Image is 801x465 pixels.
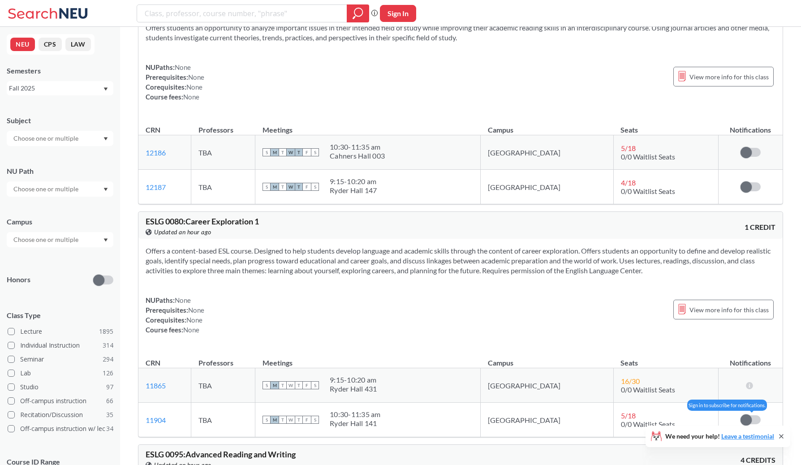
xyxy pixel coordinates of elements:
[303,381,311,389] span: F
[741,455,775,465] span: 4 CREDITS
[481,135,613,170] td: [GEOGRAPHIC_DATA]
[621,144,636,152] span: 5 / 18
[7,66,113,76] div: Semesters
[613,349,718,368] th: Seats
[255,116,481,135] th: Meetings
[8,395,113,407] label: Off-campus instruction
[8,381,113,393] label: Studio
[146,23,775,43] section: Offers students an opportunity to analyze important issues in their intended field of study while...
[303,148,311,156] span: F
[721,432,774,440] a: Leave a testimonial
[8,326,113,337] label: Lecture
[183,326,199,334] span: None
[191,368,255,403] td: TBA
[287,381,295,389] span: W
[621,411,636,420] span: 5 / 18
[103,368,113,378] span: 126
[263,381,271,389] span: S
[718,116,783,135] th: Notifications
[621,178,636,187] span: 4 / 18
[263,183,271,191] span: S
[175,296,191,304] span: None
[271,183,279,191] span: M
[279,148,287,156] span: T
[8,353,113,365] label: Seminar
[718,349,783,368] th: Notifications
[106,424,113,434] span: 34
[106,382,113,392] span: 97
[103,238,108,242] svg: Dropdown arrow
[287,148,295,156] span: W
[311,381,319,389] span: S
[183,93,199,101] span: None
[154,227,211,237] span: Updated an hour ago
[621,187,675,195] span: 0/0 Waitlist Seats
[103,354,113,364] span: 294
[8,367,113,379] label: Lab
[621,385,675,394] span: 0/0 Waitlist Seats
[255,349,481,368] th: Meetings
[330,151,385,160] div: Cahners Hall 003
[146,62,204,102] div: NUPaths: Prerequisites: Corequisites: Course fees:
[146,216,259,226] span: ESLG 0080 : Career Exploration 1
[481,170,613,204] td: [GEOGRAPHIC_DATA]
[481,116,613,135] th: Campus
[481,349,613,368] th: Campus
[287,416,295,424] span: W
[8,409,113,421] label: Recitation/Discussion
[191,403,255,437] td: TBA
[347,4,369,22] div: magnifying glass
[330,384,377,393] div: Ryder Hall 431
[103,87,108,91] svg: Dropdown arrow
[7,166,113,176] div: NU Path
[303,183,311,191] span: F
[106,396,113,406] span: 66
[146,358,160,368] div: CRN
[279,183,287,191] span: T
[103,137,108,141] svg: Dropdown arrow
[10,38,35,51] button: NEU
[271,381,279,389] span: M
[9,234,84,245] input: Choose one or multiple
[146,148,166,157] a: 12186
[271,416,279,424] span: M
[353,7,363,20] svg: magnifying glass
[65,38,91,51] button: LAW
[146,381,166,390] a: 11865
[330,186,377,195] div: Ryder Hall 147
[745,222,775,232] span: 1 CREDIT
[271,148,279,156] span: M
[39,38,62,51] button: CPS
[9,83,103,93] div: Fall 2025
[279,416,287,424] span: T
[621,377,640,385] span: 16 / 30
[330,142,385,151] div: 10:30 - 11:35 am
[263,416,271,424] span: S
[311,416,319,424] span: S
[188,73,204,81] span: None
[103,340,113,350] span: 314
[311,148,319,156] span: S
[191,349,255,368] th: Professors
[621,152,675,161] span: 0/0 Waitlist Seats
[175,63,191,71] span: None
[191,170,255,204] td: TBA
[295,148,303,156] span: T
[8,423,113,435] label: Off-campus instruction w/ lec
[330,410,381,419] div: 10:30 - 11:35 am
[263,148,271,156] span: S
[7,217,113,227] div: Campus
[7,232,113,247] div: Dropdown arrow
[481,403,613,437] td: [GEOGRAPHIC_DATA]
[311,183,319,191] span: S
[481,368,613,403] td: [GEOGRAPHIC_DATA]
[146,295,204,335] div: NUPaths: Prerequisites: Corequisites: Course fees:
[330,419,381,428] div: Ryder Hall 141
[7,116,113,125] div: Subject
[380,5,416,22] button: Sign In
[186,83,202,91] span: None
[191,135,255,170] td: TBA
[146,449,296,459] span: ESLG 0095 : Advanced Reading and Writing
[295,183,303,191] span: T
[7,181,113,197] div: Dropdown arrow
